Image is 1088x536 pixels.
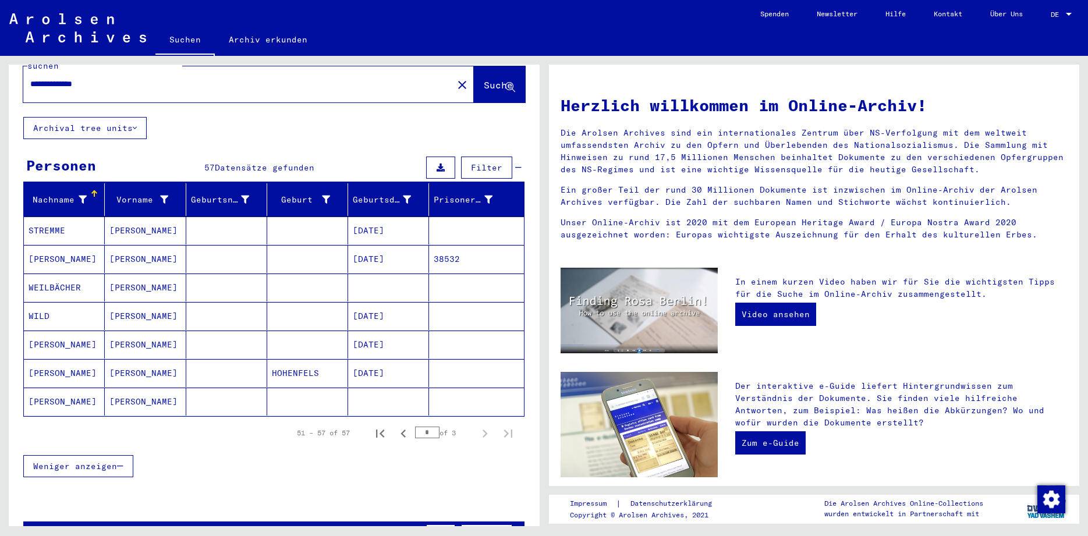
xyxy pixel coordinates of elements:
mat-cell: [PERSON_NAME] [24,359,105,387]
mat-cell: [DATE] [348,359,429,387]
p: Die Arolsen Archives sind ein internationales Zentrum über NS-Verfolgung mit dem weltweit umfasse... [561,127,1068,176]
mat-cell: [PERSON_NAME] [105,216,186,244]
div: Geburtsname [191,194,249,206]
p: wurden entwickelt in Partnerschaft mit [824,509,983,519]
div: Geburtsname [191,190,267,209]
div: | [570,498,726,510]
p: Der interaktive e-Guide liefert Hintergrundwissen zum Verständnis der Dokumente. Sie finden viele... [735,380,1068,429]
div: Prisoner # [434,194,492,206]
a: Suchen [155,26,215,56]
mat-header-cell: Prisoner # [429,183,523,216]
span: Weniger anzeigen [33,461,117,471]
div: Geburt‏ [272,194,330,206]
div: Geburtsdatum [353,190,428,209]
div: Geburtsdatum [353,194,411,206]
img: eguide.jpg [561,372,718,477]
button: Archival tree units [23,117,147,139]
p: Ein großer Teil der rund 30 Millionen Dokumente ist inzwischen im Online-Archiv der Arolsen Archi... [561,184,1068,208]
p: Die Arolsen Archives Online-Collections [824,498,983,509]
mat-cell: [PERSON_NAME] [24,388,105,416]
button: Previous page [392,421,415,445]
span: DE [1051,10,1064,19]
mat-header-cell: Nachname [24,183,105,216]
mat-header-cell: Geburtsname [186,183,267,216]
button: Filter [461,157,512,179]
p: In einem kurzen Video haben wir für Sie die wichtigsten Tipps für die Suche im Online-Archiv zusa... [735,276,1068,300]
mat-cell: [PERSON_NAME] [105,302,186,330]
div: Vorname [109,190,185,209]
mat-cell: 38532 [429,245,523,273]
span: Suche [484,79,513,91]
mat-cell: HOHENFELS [267,359,348,387]
mat-icon: close [455,78,469,92]
a: Archiv erkunden [215,26,321,54]
mat-header-cell: Vorname [105,183,186,216]
mat-cell: [DATE] [348,331,429,358]
mat-cell: [PERSON_NAME] [24,331,105,358]
mat-header-cell: Geburt‏ [267,183,348,216]
button: Clear [451,73,474,96]
img: Arolsen_neg.svg [9,13,146,42]
button: Last page [497,421,520,445]
mat-cell: [PERSON_NAME] [105,245,186,273]
mat-cell: [PERSON_NAME] [105,274,186,301]
a: Zum e-Guide [735,431,806,455]
mat-cell: WILD [24,302,105,330]
p: Unser Online-Archiv ist 2020 mit dem European Heritage Award / Europa Nostra Award 2020 ausgezeic... [561,216,1068,241]
span: Filter [471,162,502,173]
a: Impressum [570,498,616,510]
div: 51 – 57 of 57 [297,428,350,438]
mat-cell: STREMME [24,216,105,244]
button: Suche [474,66,525,102]
a: Datenschutzerklärung [621,498,726,510]
div: Nachname [29,190,104,209]
mat-cell: [DATE] [348,216,429,244]
mat-cell: [PERSON_NAME] [105,331,186,358]
img: video.jpg [561,268,718,353]
button: Next page [473,421,497,445]
img: Zustimmung ändern [1037,485,1065,513]
mat-header-cell: Geburtsdatum [348,183,429,216]
span: Datensätze gefunden [215,162,314,173]
h1: Herzlich willkommen im Online-Archiv! [561,93,1068,118]
div: Geburt‏ [272,190,348,209]
mat-cell: [PERSON_NAME] [105,359,186,387]
div: Personen [26,155,96,176]
mat-cell: [PERSON_NAME] [24,245,105,273]
img: yv_logo.png [1025,494,1068,523]
div: Prisoner # [434,190,509,209]
mat-cell: WEILBÄCHER [24,274,105,301]
div: Nachname [29,194,87,206]
div: Vorname [109,194,168,206]
mat-cell: [DATE] [348,245,429,273]
a: Video ansehen [735,303,816,326]
mat-cell: [DATE] [348,302,429,330]
span: 57 [204,162,215,173]
mat-cell: [PERSON_NAME] [105,388,186,416]
button: Weniger anzeigen [23,455,133,477]
p: Copyright © Arolsen Archives, 2021 [570,510,726,520]
button: First page [368,421,392,445]
div: of 3 [415,427,473,438]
